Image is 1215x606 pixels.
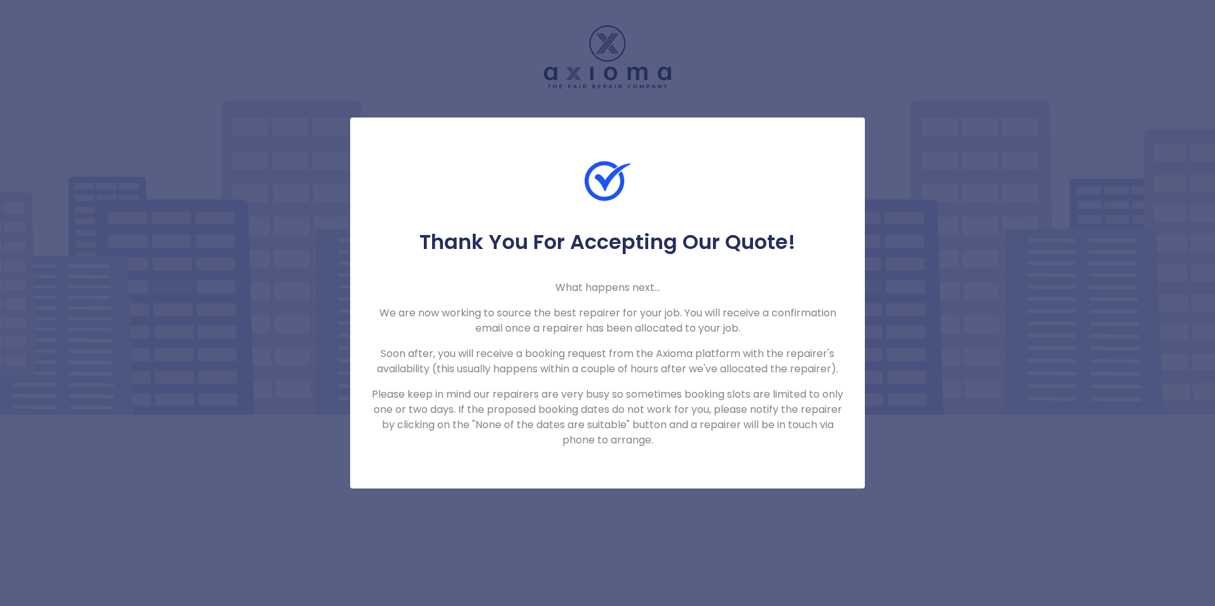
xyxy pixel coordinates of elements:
[370,280,845,295] p: What happens next...
[370,387,845,448] p: Please keep in mind our repairers are very busy so sometimes booking slots are limited to only on...
[370,306,845,336] p: We are now working to source the best repairer for your job. You will receive a confirmation emai...
[370,229,845,255] h5: Thank You For Accepting Our Quote!
[585,158,630,204] img: Check
[370,346,845,377] p: Soon after, you will receive a booking request from the Axioma platform with the repairer's avail...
